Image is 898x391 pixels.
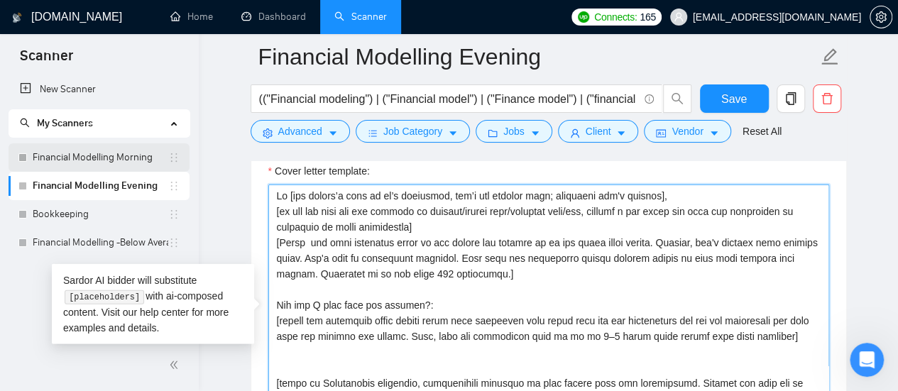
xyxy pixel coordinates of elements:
span: holder [168,237,180,248]
input: Scanner name... [258,39,818,75]
span: Save [721,90,747,108]
span: setting [870,11,892,23]
iframe: Intercom live chat [850,343,884,377]
span: caret-down [328,128,338,138]
li: Bookkeeping [9,200,190,228]
span: My Scanners [20,117,93,129]
code: [placeholders] [65,290,143,304]
li: Financial Modelling Evening [9,172,190,200]
button: copy [777,84,805,113]
a: homeHome [170,11,213,23]
li: New Scanner [9,75,190,104]
span: My Scanners [37,117,93,129]
button: settingAdvancedcaret-down [251,120,350,143]
span: holder [168,209,180,220]
a: help center [140,307,189,318]
span: search [664,92,691,105]
span: Client [586,123,611,139]
button: barsJob Categorycaret-down [356,120,470,143]
a: Financial Modelling Morning [33,143,168,172]
span: copy [777,92,804,105]
div: Sardor AI bidder will substitute with ai-composed content. Visit our for more examples and details. [52,264,254,344]
a: Reset All [743,123,782,139]
button: search [663,84,691,113]
span: edit [821,48,839,66]
span: 165 [640,9,655,25]
button: userClientcaret-down [558,120,639,143]
span: caret-down [616,128,626,138]
a: New Scanner [20,75,178,104]
span: holder [168,152,180,163]
input: Search Freelance Jobs... [259,90,638,108]
a: Bookkeeping [33,200,168,228]
img: upwork-logo.png [578,11,589,23]
a: searchScanner [334,11,387,23]
span: Advanced [278,123,322,139]
span: delete [814,92,840,105]
span: idcard [656,128,666,138]
span: user [674,12,684,22]
span: Scanner [9,45,84,75]
span: bars [368,128,378,138]
span: Jobs [503,123,525,139]
a: dashboardDashboard [241,11,306,23]
img: logo [12,6,22,29]
li: Financial Modelling -Below Average [9,228,190,257]
span: Connects: [594,9,637,25]
a: Financial Modelling Evening [33,172,168,200]
a: Financial Modelling -Below Average [33,228,168,257]
span: Vendor [672,123,703,139]
span: search [20,118,30,128]
span: caret-down [709,128,719,138]
span: user [570,128,580,138]
span: caret-down [530,128,540,138]
span: holder [168,180,180,192]
label: Cover letter template: [268,163,370,179]
span: setting [263,128,273,138]
span: double-left [169,358,183,372]
button: delete [813,84,841,113]
li: Financial Modelling Morning [9,143,190,172]
button: idcardVendorcaret-down [644,120,730,143]
span: Job Category [383,123,442,139]
span: folder [488,128,498,138]
button: setting [870,6,892,28]
a: setting [870,11,892,23]
span: info-circle [645,94,654,104]
span: caret-down [448,128,458,138]
button: folderJobscaret-down [476,120,552,143]
button: Save [700,84,769,113]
